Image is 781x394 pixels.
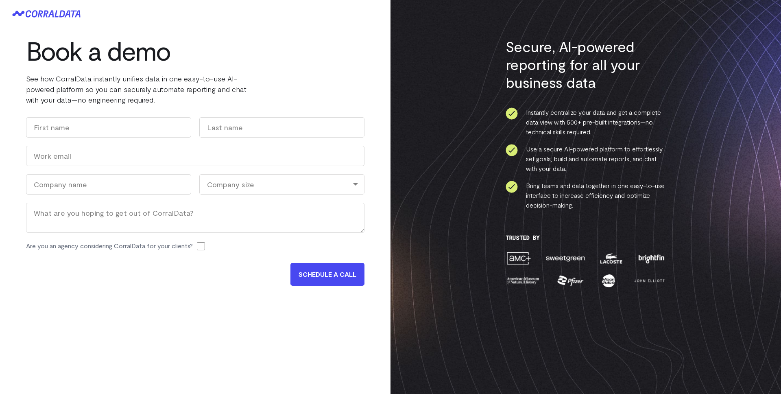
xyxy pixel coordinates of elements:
[199,117,364,138] input: Last name
[506,37,666,91] h3: Secure, AI-powered reporting for all your business data
[26,73,270,105] p: See how CorralData instantly unifies data in one easy-to-use AI-powered platform so you can secur...
[26,241,193,251] label: Are you an agency considering CorralData for your clients?
[26,174,191,195] input: Company name
[199,174,364,195] div: Company size
[26,36,270,65] h1: Book a demo
[506,107,666,137] li: Instantly centralize your data and get a complete data view with 500+ pre-built integrations—no t...
[26,146,364,166] input: Work email
[290,263,364,286] input: SCHEDULE A CALL
[506,234,666,241] h3: Trusted By
[506,181,666,210] li: Bring teams and data together in one easy-to-use interface to increase efficiency and optimize de...
[506,144,666,173] li: Use a secure AI-powered platform to effortlessly set goals, build and automate reports, and chat ...
[26,117,191,138] input: First name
